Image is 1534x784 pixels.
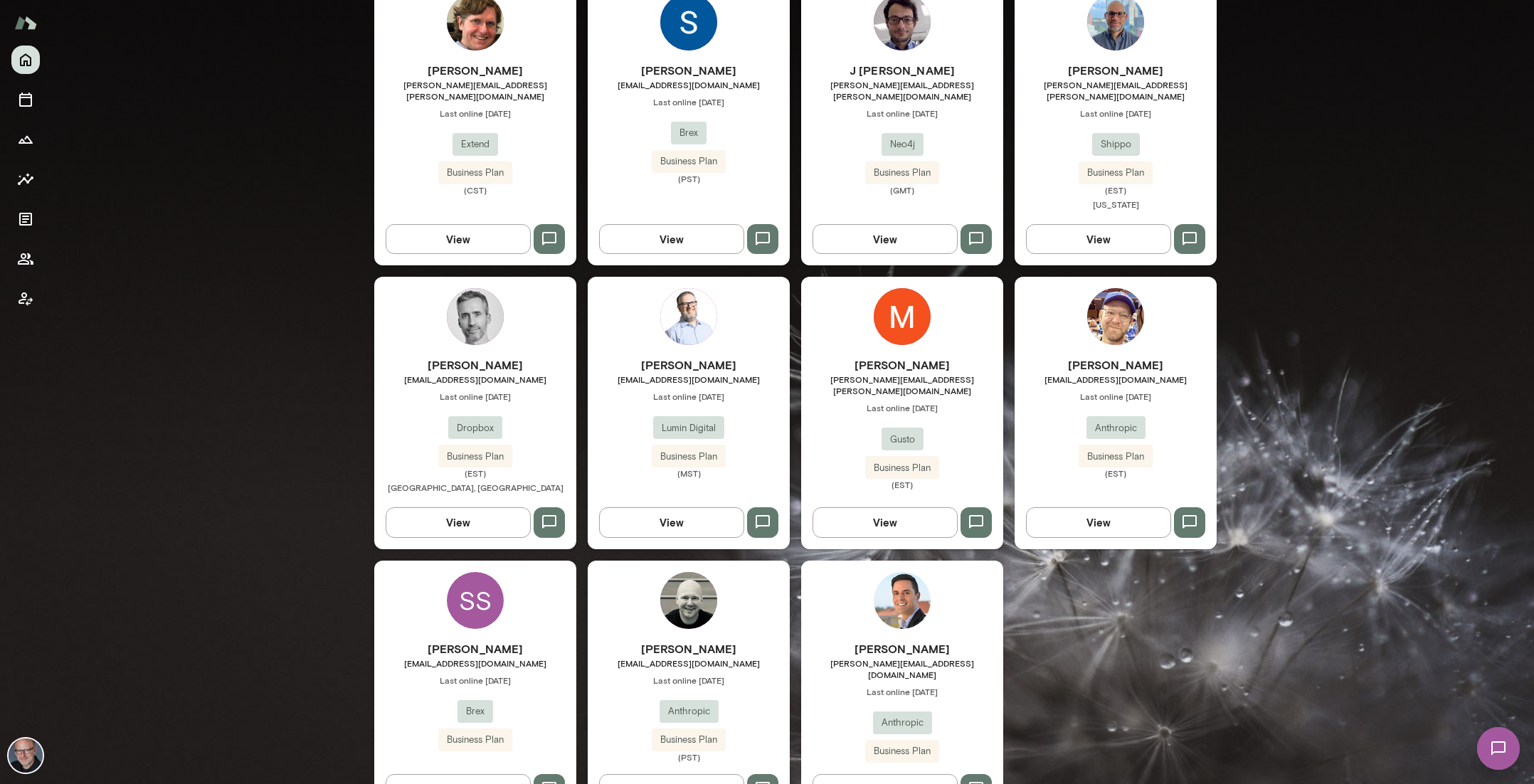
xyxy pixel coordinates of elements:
[801,79,1003,102] span: [PERSON_NAME][EMAIL_ADDRESS][PERSON_NAME][DOMAIN_NAME]
[599,507,744,537] button: View
[1015,391,1217,402] span: Last online [DATE]
[438,166,512,180] span: Business Plan
[1015,374,1217,385] span: [EMAIL_ADDRESS][DOMAIN_NAME]
[671,126,707,140] span: Brex
[374,62,576,79] h6: [PERSON_NAME]
[865,461,939,475] span: Business Plan
[438,450,512,464] span: Business Plan
[599,224,744,254] button: View
[588,467,790,479] span: (MST)
[11,85,40,114] button: Sessions
[652,733,726,747] span: Business Plan
[438,733,512,747] span: Business Plan
[801,356,1003,374] h6: [PERSON_NAME]
[801,657,1003,680] span: [PERSON_NAME][EMAIL_ADDRESS][DOMAIN_NAME]
[588,62,790,79] h6: [PERSON_NAME]
[374,640,576,657] h6: [PERSON_NAME]
[801,686,1003,697] span: Last online [DATE]
[865,166,939,180] span: Business Plan
[11,245,40,273] button: Members
[11,46,40,74] button: Home
[588,751,790,763] span: (PST)
[1026,224,1171,254] button: View
[588,173,790,184] span: (PST)
[1079,166,1153,180] span: Business Plan
[1015,467,1217,479] span: (EST)
[882,137,924,152] span: Neo4j
[386,224,531,254] button: View
[813,224,958,254] button: View
[865,744,939,758] span: Business Plan
[1015,107,1217,119] span: Last online [DATE]
[874,288,931,345] img: Mike Hardy
[11,285,40,313] button: Client app
[374,79,576,102] span: [PERSON_NAME][EMAIL_ADDRESS][PERSON_NAME][DOMAIN_NAME]
[660,704,719,719] span: Anthropic
[374,356,576,374] h6: [PERSON_NAME]
[588,356,790,374] h6: [PERSON_NAME]
[11,205,40,233] button: Documents
[374,467,576,479] span: (EST)
[652,450,726,464] span: Business Plan
[1015,184,1217,196] span: (EST)
[652,154,726,169] span: Business Plan
[588,79,790,90] span: [EMAIL_ADDRESS][DOMAIN_NAME]
[660,572,717,629] img: Ryan Bergauer
[588,374,790,385] span: [EMAIL_ADDRESS][DOMAIN_NAME]
[374,374,576,385] span: [EMAIL_ADDRESS][DOMAIN_NAME]
[14,9,37,36] img: Mento
[1092,137,1140,152] span: Shippo
[11,165,40,194] button: Insights
[801,62,1003,79] h6: J [PERSON_NAME]
[457,704,493,719] span: Brex
[874,572,931,629] img: Michael Sellitto
[448,421,502,435] span: Dropbox
[388,482,564,492] span: [GEOGRAPHIC_DATA], [GEOGRAPHIC_DATA]
[9,738,43,773] img: Nick Gould
[447,572,504,629] div: SS
[1079,450,1153,464] span: Business Plan
[801,640,1003,657] h6: [PERSON_NAME]
[801,402,1003,413] span: Last online [DATE]
[813,507,958,537] button: View
[588,640,790,657] h6: [PERSON_NAME]
[653,421,724,435] span: Lumin Digital
[801,374,1003,396] span: [PERSON_NAME][EMAIL_ADDRESS][PERSON_NAME][DOMAIN_NAME]
[386,507,531,537] button: View
[588,674,790,686] span: Last online [DATE]
[374,391,576,402] span: Last online [DATE]
[11,125,40,154] button: Growth Plan
[588,657,790,669] span: [EMAIL_ADDRESS][DOMAIN_NAME]
[873,716,932,730] span: Anthropic
[1015,356,1217,374] h6: [PERSON_NAME]
[1026,507,1171,537] button: View
[374,107,576,119] span: Last online [DATE]
[1015,79,1217,102] span: [PERSON_NAME][EMAIL_ADDRESS][PERSON_NAME][DOMAIN_NAME]
[1087,288,1144,345] img: Rob Hester
[453,137,498,152] span: Extend
[801,479,1003,490] span: (EST)
[588,391,790,402] span: Last online [DATE]
[660,288,717,345] img: Mike West
[801,184,1003,196] span: (GMT)
[374,657,576,669] span: [EMAIL_ADDRESS][DOMAIN_NAME]
[1093,199,1139,209] span: [US_STATE]
[447,288,504,345] img: George Baier IV
[374,674,576,686] span: Last online [DATE]
[588,96,790,107] span: Last online [DATE]
[801,107,1003,119] span: Last online [DATE]
[882,433,924,447] span: Gusto
[1086,421,1146,435] span: Anthropic
[374,184,576,196] span: (CST)
[1015,62,1217,79] h6: [PERSON_NAME]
